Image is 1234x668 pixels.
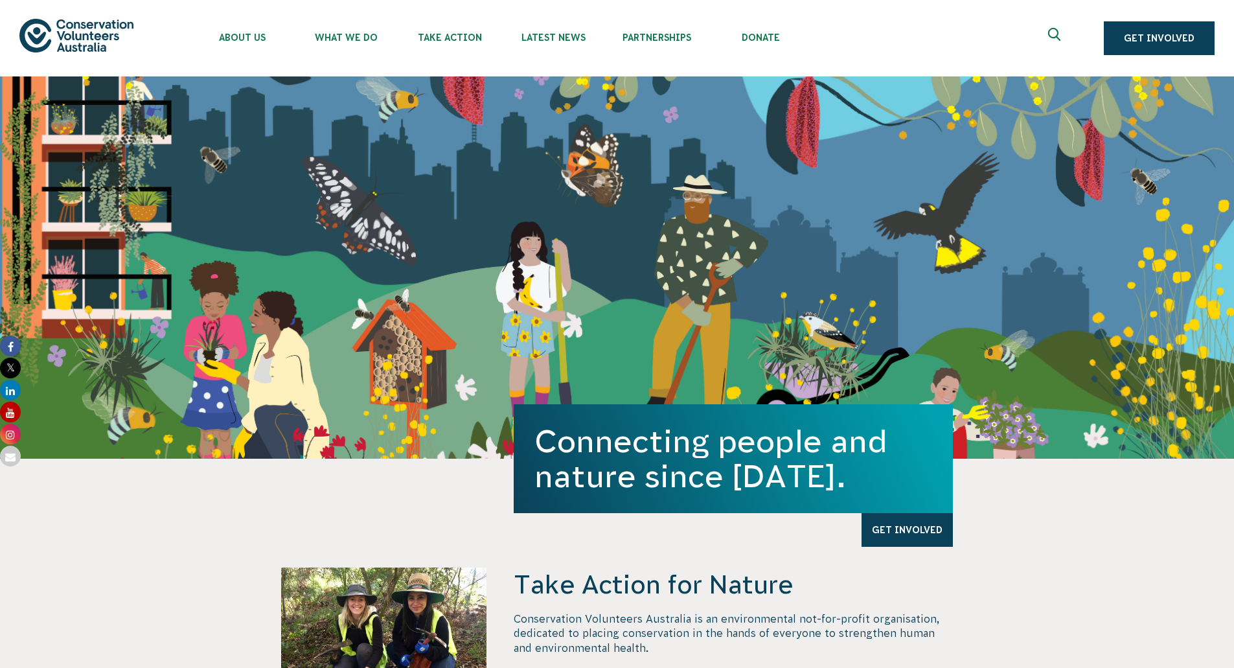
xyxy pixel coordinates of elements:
[514,568,953,601] h4: Take Action for Nature
[862,513,953,547] a: Get Involved
[1104,21,1215,55] a: Get Involved
[709,32,812,43] span: Donate
[1040,23,1071,54] button: Expand search box Close search box
[1048,28,1064,49] span: Expand search box
[534,424,932,494] h1: Connecting people and nature since [DATE].
[294,32,398,43] span: What We Do
[514,612,953,655] p: Conservation Volunteers Australia is an environmental not-for-profit organisation, dedicated to p...
[398,32,501,43] span: Take Action
[605,32,709,43] span: Partnerships
[501,32,605,43] span: Latest News
[190,32,294,43] span: About Us
[19,19,133,52] img: logo.svg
